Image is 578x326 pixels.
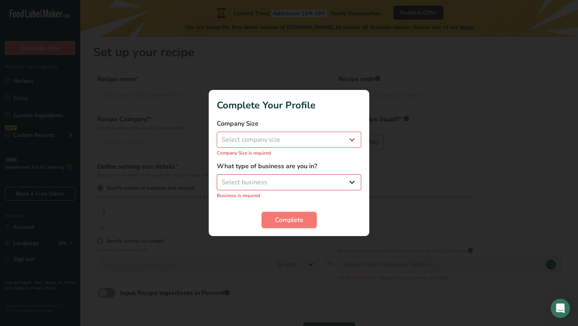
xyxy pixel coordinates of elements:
[217,149,361,157] p: Company Size is required
[551,299,570,318] div: Open Intercom Messenger
[217,192,361,199] p: Business is required
[217,161,361,171] label: What type of business are you in?
[217,98,361,112] h1: Complete Your Profile
[275,215,303,225] span: Complete
[217,119,361,128] label: Company Size
[262,212,317,228] button: Complete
